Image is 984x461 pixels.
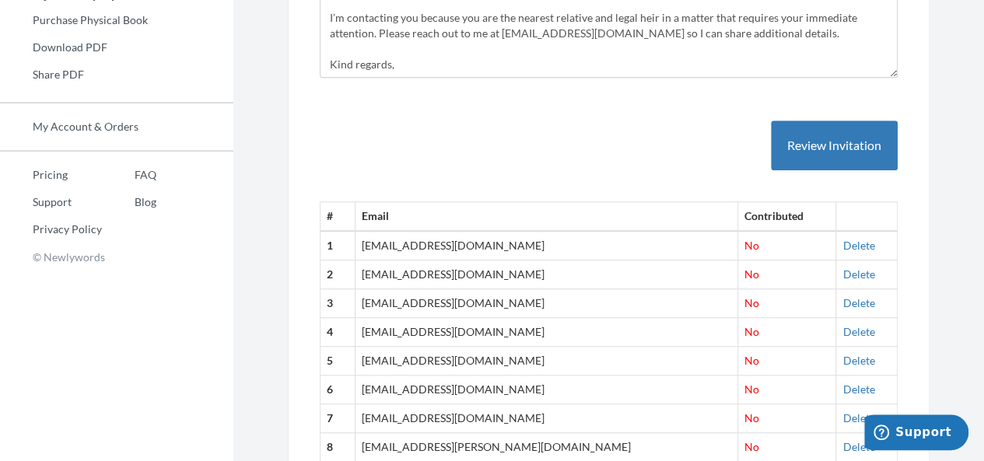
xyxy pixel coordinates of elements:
[320,347,355,375] th: 5
[320,260,355,289] th: 2
[744,325,759,338] span: No
[355,289,737,318] td: [EMAIL_ADDRESS][DOMAIN_NAME]
[744,354,759,367] span: No
[102,163,156,187] a: FAQ
[842,325,874,338] a: Delete
[102,190,156,214] a: Blog
[842,411,874,424] a: Delete
[744,440,759,453] span: No
[320,404,355,433] th: 7
[355,260,737,289] td: [EMAIL_ADDRESS][DOMAIN_NAME]
[744,411,759,424] span: No
[842,354,874,367] a: Delete
[738,202,836,231] th: Contributed
[771,120,898,171] button: Review Invitation
[355,202,737,231] th: Email
[842,296,874,309] a: Delete
[355,347,737,375] td: [EMAIL_ADDRESS][DOMAIN_NAME]
[355,318,737,347] td: [EMAIL_ADDRESS][DOMAIN_NAME]
[842,267,874,281] a: Delete
[744,239,759,252] span: No
[864,414,968,453] iframe: Opens a widget where you can chat to one of our agents
[355,231,737,260] td: [EMAIL_ADDRESS][DOMAIN_NAME]
[355,404,737,433] td: [EMAIL_ADDRESS][DOMAIN_NAME]
[355,375,737,404] td: [EMAIL_ADDRESS][DOMAIN_NAME]
[744,267,759,281] span: No
[320,318,355,347] th: 4
[320,202,355,231] th: #
[320,289,355,318] th: 3
[744,296,759,309] span: No
[320,231,355,260] th: 1
[842,239,874,252] a: Delete
[842,382,874,396] a: Delete
[320,375,355,404] th: 6
[842,440,874,453] a: Delete
[744,382,759,396] span: No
